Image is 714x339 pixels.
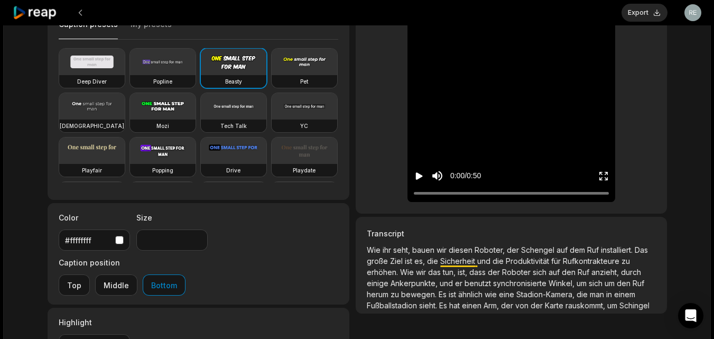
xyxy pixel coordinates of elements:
[488,268,502,277] span: der
[551,256,563,265] span: für
[635,245,648,254] span: Das
[367,268,400,277] span: erhöhen.
[401,290,439,299] span: bewegen.
[565,301,607,310] span: rauskommt,
[549,279,577,288] span: Winkel,
[65,235,111,246] div: #ffffffff
[499,290,516,299] span: eine
[367,228,655,239] h3: Transcript
[131,19,172,39] button: My presets
[606,290,614,299] span: in
[531,301,545,310] span: der
[516,290,577,299] span: Stadion-Kamera,
[484,301,501,310] span: Arm,
[622,4,667,22] button: Export
[589,279,605,288] span: sich
[439,290,449,299] span: Es
[577,290,590,299] span: die
[427,256,440,265] span: die
[587,245,601,254] span: Ruf
[563,256,622,265] span: Rufkontrakteure
[619,301,650,310] span: Schingel
[462,301,484,310] span: einen
[605,279,617,288] span: um
[590,290,606,299] span: man
[622,256,630,265] span: zu
[469,268,488,277] span: dass
[506,256,551,265] span: Produktivität
[493,279,549,288] span: synchronisierte
[300,77,308,86] h3: Pet
[416,268,428,277] span: wir
[390,256,405,265] span: Ziel
[59,257,186,268] label: Caption position
[450,170,481,181] div: 0:00 / 0:50
[59,274,90,296] button: Top
[405,256,414,265] span: ist
[533,268,549,277] span: sich
[60,122,124,130] h3: [DEMOGRAPHIC_DATA]
[136,212,208,223] label: Size
[502,268,533,277] span: Roboter
[77,77,107,86] h3: Deep Diver
[59,19,118,40] button: Caption presets
[437,245,449,254] span: wir
[449,290,458,299] span: ist
[431,169,444,182] button: Mute sound
[428,268,443,277] span: das
[59,230,130,251] button: #ffffffff
[143,274,186,296] button: Bottom
[153,77,172,86] h3: Popline
[95,274,137,296] button: Middle
[443,268,458,277] span: tun,
[367,290,391,299] span: herum
[414,166,424,186] button: Play video
[225,77,242,86] h3: Beasty
[577,279,589,288] span: um
[400,268,416,277] span: Wie
[367,279,391,288] span: einige
[465,279,493,288] span: benutzt
[449,301,462,310] span: hat
[591,268,621,277] span: anzieht,
[439,301,449,310] span: Es
[59,212,130,223] label: Color
[414,256,427,265] span: es,
[449,245,475,254] span: diesen
[391,290,401,299] span: zu
[367,301,419,310] span: Fußballstadion
[477,256,493,265] span: und
[485,290,499,299] span: wie
[412,245,437,254] span: bauen
[617,279,633,288] span: den
[475,245,507,254] span: Roboter,
[391,279,440,288] span: Ankerpunkte,
[601,245,635,254] span: installiert.
[458,268,469,277] span: ist,
[607,301,619,310] span: um
[152,166,173,175] h3: Popping
[455,279,465,288] span: er
[545,301,565,310] span: Karte
[515,301,531,310] span: von
[507,245,521,254] span: der
[82,166,102,175] h3: Playfair
[458,290,485,299] span: ähnlich
[226,166,240,175] h3: Drive
[633,279,644,288] span: Ruf
[293,166,316,175] h3: Playdate
[59,317,130,328] label: Highlight
[393,245,412,254] span: seht,
[570,245,587,254] span: dem
[562,268,578,277] span: den
[549,268,562,277] span: auf
[521,245,557,254] span: Schengel
[156,122,169,130] h3: Mozi
[440,256,477,265] span: Sicherheit
[300,122,308,130] h3: YC
[383,245,393,254] span: ihr
[557,245,570,254] span: auf
[367,256,390,265] span: große
[367,245,383,254] span: Wie
[614,290,635,299] span: einem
